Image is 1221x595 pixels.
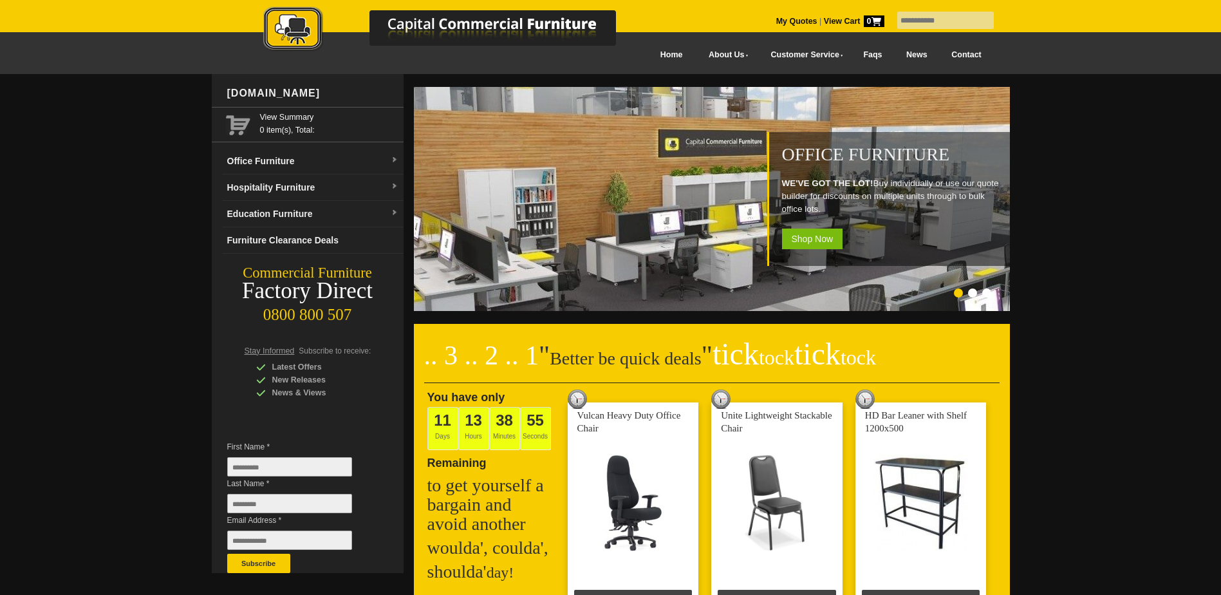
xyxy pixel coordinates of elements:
[702,341,876,370] span: "
[954,288,963,297] li: Page dot 1
[222,175,404,201] a: Hospitality Furnituredropdown
[782,178,873,188] strong: WE'VE GOT THE LOT!
[434,411,451,429] span: 11
[299,346,371,355] span: Subscribe to receive:
[227,457,352,477] input: First Name *
[864,15,884,27] span: 0
[260,111,398,124] a: View Summary
[227,440,371,453] span: First Name *
[427,451,487,469] span: Remaining
[527,411,544,429] span: 55
[256,373,378,386] div: New Releases
[222,74,404,113] div: [DOMAIN_NAME]
[496,411,513,429] span: 38
[539,341,550,370] span: "
[711,390,731,409] img: tick tock deal clock
[782,177,1003,216] p: Buy individually or use our quote builder for discounts on multiple units through to bulk office ...
[245,346,295,355] span: Stay Informed
[894,41,939,70] a: News
[968,288,977,297] li: Page dot 2
[227,554,290,573] button: Subscribe
[414,304,1012,313] a: Office Furniture WE'VE GOT THE LOT!Buy individually or use our quote builder for discounts on mul...
[391,209,398,217] img: dropdown
[227,494,352,513] input: Last Name *
[256,386,378,399] div: News & Views
[694,41,756,70] a: About Us
[427,407,458,450] span: Days
[260,111,398,135] span: 0 item(s), Total:
[212,282,404,300] div: Factory Direct
[424,345,1000,383] h2: Better be quick deals
[821,17,884,26] a: View Cart0
[427,391,505,404] span: You have only
[222,227,404,254] a: Furniture Clearance Deals
[841,346,876,369] span: tock
[212,264,404,282] div: Commercial Furniture
[782,145,1003,164] h1: Office Furniture
[212,299,404,324] div: 0800 800 507
[414,87,1012,311] img: Office Furniture
[782,229,843,249] span: Shop Now
[713,337,876,371] span: tick tick
[227,514,371,527] span: Email Address *
[228,6,678,57] a: Capital Commercial Furniture Logo
[458,407,489,450] span: Hours
[982,288,991,297] li: Page dot 3
[520,407,551,450] span: Seconds
[427,538,556,558] h2: woulda', coulda',
[852,41,895,70] a: Faqs
[424,341,539,370] span: .. 3 .. 2 .. 1
[427,476,556,534] h2: to get yourself a bargain and avoid another
[222,201,404,227] a: Education Furnituredropdown
[227,531,352,550] input: Email Address *
[222,148,404,175] a: Office Furnituredropdown
[391,156,398,164] img: dropdown
[391,183,398,191] img: dropdown
[776,17,817,26] a: My Quotes
[427,562,556,582] h2: shoulda'
[756,41,851,70] a: Customer Service
[939,41,993,70] a: Contact
[489,407,520,450] span: Minutes
[824,17,884,26] strong: View Cart
[228,6,678,53] img: Capital Commercial Furniture Logo
[465,411,482,429] span: 13
[855,390,875,409] img: tick tock deal clock
[568,390,587,409] img: tick tock deal clock
[487,564,514,581] span: day!
[227,477,371,490] span: Last Name *
[759,346,794,369] span: tock
[256,361,378,373] div: Latest Offers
